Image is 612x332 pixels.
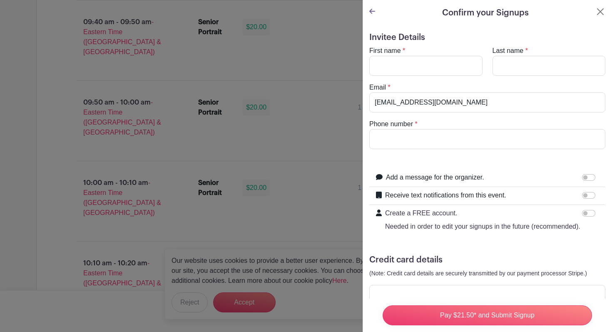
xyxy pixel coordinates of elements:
input: Pay $21.50* and Submit Signup [383,305,592,325]
button: Close [595,7,605,17]
iframe: Secure card payment input frame [375,290,600,298]
label: Last name [493,46,524,56]
label: Phone number [369,119,413,129]
label: Add a message for the organizer. [386,172,484,182]
p: Needed in order to edit your signups in the future (recommended). [385,222,580,232]
h5: Invitee Details [369,32,605,42]
small: (Note: Credit card details are securely transmitted by our payment processor Stripe.) [369,270,587,277]
h5: Confirm your Signups [442,7,529,19]
label: First name [369,46,401,56]
label: Receive text notifications from this event. [385,190,506,200]
label: Email [369,82,386,92]
h5: Credit card details [369,255,605,265]
p: Create a FREE account. [385,208,580,218]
